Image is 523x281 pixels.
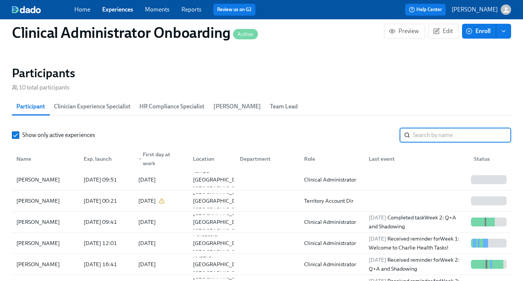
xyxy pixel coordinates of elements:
[190,166,251,193] div: Tampa [GEOGRAPHIC_DATA] [GEOGRAPHIC_DATA]
[159,198,165,204] svg: This date applies to this experience only. It differs from the user's profile (2024/04/08).
[366,234,468,252] div: Received reminder for Week 1: Welcome to Charlie Health Tasks!
[301,175,362,184] div: Clinical Administrator
[13,154,78,163] div: Name
[369,214,386,221] span: [DATE]
[190,154,234,163] div: Location
[74,6,90,13] a: Home
[13,175,78,184] div: [PERSON_NAME]
[54,101,130,112] span: Clinician Experience Specialist
[187,151,234,166] div: Location
[270,101,298,112] span: Team Lead
[217,6,252,13] a: Review us on G2
[366,213,468,231] div: Completed task Week 2: Q+A and Shadowing
[132,151,187,166] div: ▼First day at work
[12,84,70,92] div: 10 total participants
[16,101,45,112] span: Participant
[213,101,261,112] span: [PERSON_NAME]
[81,154,132,163] div: Exp. launch
[12,6,41,13] img: dado
[435,27,453,35] span: Edit
[301,218,362,226] div: Clinical Administrator
[138,175,156,184] div: [DATE]
[496,24,511,39] button: enroll
[138,239,156,248] div: [DATE]
[467,27,491,35] span: Enroll
[145,6,170,13] a: Moments
[12,66,511,81] h2: Participants
[181,6,201,13] a: Reports
[12,190,511,212] div: [PERSON_NAME][DATE] 00:21[DATE][GEOGRAPHIC_DATA] [GEOGRAPHIC_DATA] [GEOGRAPHIC_DATA]Territory Acc...
[13,239,78,248] div: [PERSON_NAME]
[138,196,156,205] div: [DATE]
[363,151,468,166] div: Last event
[12,6,74,13] a: dado
[190,187,251,214] div: [GEOGRAPHIC_DATA] [GEOGRAPHIC_DATA] [GEOGRAPHIC_DATA]
[135,150,187,168] div: First day at work
[234,151,298,166] div: Department
[12,233,511,254] div: [PERSON_NAME][DATE] 12:01[DATE]Pensacola [GEOGRAPHIC_DATA] [GEOGRAPHIC_DATA]Clinical Administrato...
[12,24,258,42] h1: Clinical Administrator Onboarding
[452,4,511,15] button: [PERSON_NAME]
[12,169,511,190] div: [PERSON_NAME][DATE] 09:51[DATE]Tampa [GEOGRAPHIC_DATA] [GEOGRAPHIC_DATA]Clinical Administrator
[298,151,362,166] div: Role
[452,6,498,14] p: [PERSON_NAME]
[301,239,362,248] div: Clinical Administrator
[301,154,362,163] div: Role
[190,209,251,235] div: [GEOGRAPHIC_DATA] [GEOGRAPHIC_DATA] [GEOGRAPHIC_DATA]
[462,24,496,39] button: Enroll
[301,196,362,205] div: Territory Account Dir
[12,212,511,233] div: [PERSON_NAME][DATE] 09:41[DATE][GEOGRAPHIC_DATA] [GEOGRAPHIC_DATA] [GEOGRAPHIC_DATA]Clinical Admi...
[428,24,459,39] button: Edit
[405,4,446,16] button: Help Center
[366,255,468,273] div: Received reminder for Week 2: Q+A and Shadowing
[369,257,386,263] span: [DATE]
[81,239,132,248] div: [DATE] 12:01
[190,230,251,257] div: Pensacola [GEOGRAPHIC_DATA] [GEOGRAPHIC_DATA]
[468,151,510,166] div: Status
[12,254,511,275] div: [PERSON_NAME][DATE] 16:41[DATE]RALEIGH [GEOGRAPHIC_DATA] [GEOGRAPHIC_DATA]Clinical Administrator[...
[13,151,78,166] div: Name
[22,131,95,139] span: Show only active experiences
[471,154,510,163] div: Status
[13,260,78,269] div: [PERSON_NAME]
[213,4,255,16] button: Review us on G2
[138,260,156,269] div: [DATE]
[138,157,142,161] span: ▼
[139,101,204,112] span: HR Compliance Specialist
[366,154,468,163] div: Last event
[301,260,362,269] div: Clinical Administrator
[13,196,78,205] div: [PERSON_NAME]
[81,260,132,269] div: [DATE] 16:41
[369,235,386,242] span: [DATE]
[390,27,419,35] span: Preview
[237,154,298,163] div: Department
[81,218,132,226] div: [DATE] 09:41
[409,6,442,13] span: Help Center
[102,6,133,13] a: Experiences
[81,175,132,184] div: [DATE] 09:51
[190,251,251,278] div: RALEIGH [GEOGRAPHIC_DATA] [GEOGRAPHIC_DATA]
[81,196,132,205] div: [DATE] 00:21
[233,32,258,37] span: Active
[413,128,511,143] input: Search by name
[384,24,425,39] button: Preview
[138,218,156,226] div: [DATE]
[13,218,78,226] div: [PERSON_NAME]
[78,151,132,166] div: Exp. launch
